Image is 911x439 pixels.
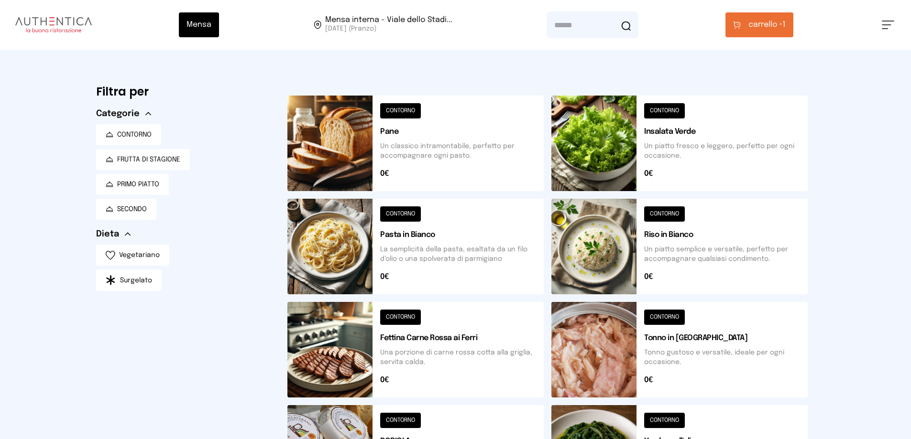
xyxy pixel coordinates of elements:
[96,245,169,266] button: Vegetariano
[96,107,140,120] span: Categorie
[748,19,782,31] span: carrello •
[15,17,92,32] img: logo.8f33a47.png
[325,16,452,33] span: Viale dello Stadio, 77, 05100 Terni TR, Italia
[748,19,786,31] span: 1
[96,174,169,195] button: PRIMO PIATTO
[96,227,119,241] span: Dieta
[120,276,152,285] span: Surgelato
[179,12,219,37] button: Mensa
[117,130,152,139] span: CONTORNO
[96,269,162,291] button: Surgelato
[96,107,151,120] button: Categorie
[325,24,452,33] span: [DATE] (Pranzo)
[96,84,272,99] h6: Filtra per
[117,155,180,164] span: FRUTTA DI STAGIONE
[96,149,190,170] button: FRUTTA DI STAGIONE
[96,227,131,241] button: Dieta
[117,180,159,189] span: PRIMO PIATTO
[119,250,160,260] span: Vegetariano
[96,124,161,145] button: CONTORNO
[96,199,156,220] button: SECONDO
[117,204,147,214] span: SECONDO
[725,12,793,37] button: carrello •1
